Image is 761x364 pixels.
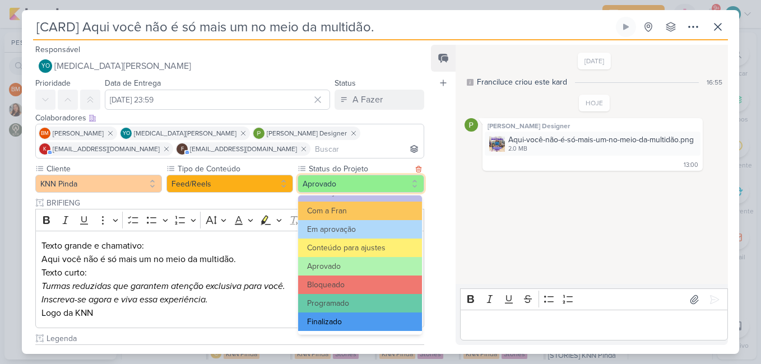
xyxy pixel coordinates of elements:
div: Editor editing area: main [35,231,424,329]
button: Em aprovação [298,220,422,239]
label: Cliente [45,163,162,175]
div: A Fazer [352,93,383,106]
input: Texto sem título [44,333,424,344]
div: Beth Monteiro [39,128,50,139]
div: Franciluce criou este kard [477,76,567,88]
div: Colaboradores [35,112,424,124]
span: [PERSON_NAME] Designer [267,128,347,138]
div: 2.0 MB [508,144,694,153]
span: [EMAIL_ADDRESS][DOMAIN_NAME] [53,144,160,154]
input: Texto sem título [44,197,424,209]
p: f [181,147,184,152]
div: [PERSON_NAME] Designer [485,120,700,132]
button: KNN Pinda [35,175,162,193]
img: Paloma Paixão Designer [465,118,478,132]
label: Status do Projeto [308,163,412,175]
span: [MEDICAL_DATA][PERSON_NAME] [54,59,191,73]
input: Select a date [105,90,330,110]
p: YO [123,131,130,137]
button: A Fazer [335,90,424,110]
div: 16:55 [707,77,722,87]
i: Inscreva-se agora e viva essa experiência. [41,294,208,305]
p: k [43,147,47,152]
div: Aqui-você-não-é-só-mais-um-no-meio-da-multidão.png [508,134,694,146]
p: Logo da KNN [41,306,418,320]
div: financeiro.knnpinda@gmail.com [177,143,188,155]
span: [MEDICAL_DATA][PERSON_NAME] [134,128,236,138]
button: Programado [298,294,422,312]
div: Editor toolbar [35,209,424,231]
div: Ligar relógio [621,22,630,31]
button: Com a Fran [298,202,422,220]
div: Yasmin Oliveira [120,128,132,139]
img: Paloma Paixão Designer [253,128,265,139]
p: BM [41,131,49,137]
button: Aprovado [298,175,424,193]
p: Texto curto: [41,266,418,293]
label: Responsável [35,45,80,54]
span: [EMAIL_ADDRESS][DOMAIN_NAME] [190,144,297,154]
div: Editor editing area: main [460,310,728,340]
input: Kard Sem Título [33,17,614,37]
label: Tipo de Conteúdo [177,163,293,175]
p: Texto grande e chamativo: Aqui você não é só mais um no meio da multidão. [41,239,418,266]
div: 13:00 [684,161,698,170]
button: Conteúdo para ajustes [298,239,422,257]
img: ru7JkkzlfKk68Fc9QxtGuUI2xIGTVCuKYOJxgsSM.png [489,136,505,152]
div: Yasmin Oliveira [39,59,52,73]
button: YO [MEDICAL_DATA][PERSON_NAME] [35,56,424,76]
label: Prioridade [35,78,71,88]
button: Feed/Reels [166,175,293,193]
button: Finalizado [298,312,422,331]
i: Turmas reduzidas que garantem atenção exclusiva para você. [41,281,285,292]
label: Status [335,78,356,88]
input: Buscar [313,142,421,156]
label: Data de Entrega [105,78,161,88]
span: [PERSON_NAME] [53,128,104,138]
button: Aprovado [298,257,422,276]
p: YO [41,63,50,69]
button: Bloqueado [298,276,422,294]
div: Aqui-você-não-é-só-mais-um-no-meio-da-multidão.png [485,132,700,156]
div: knnpinda@gmail.com [39,143,50,155]
div: Editor toolbar [460,288,728,310]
